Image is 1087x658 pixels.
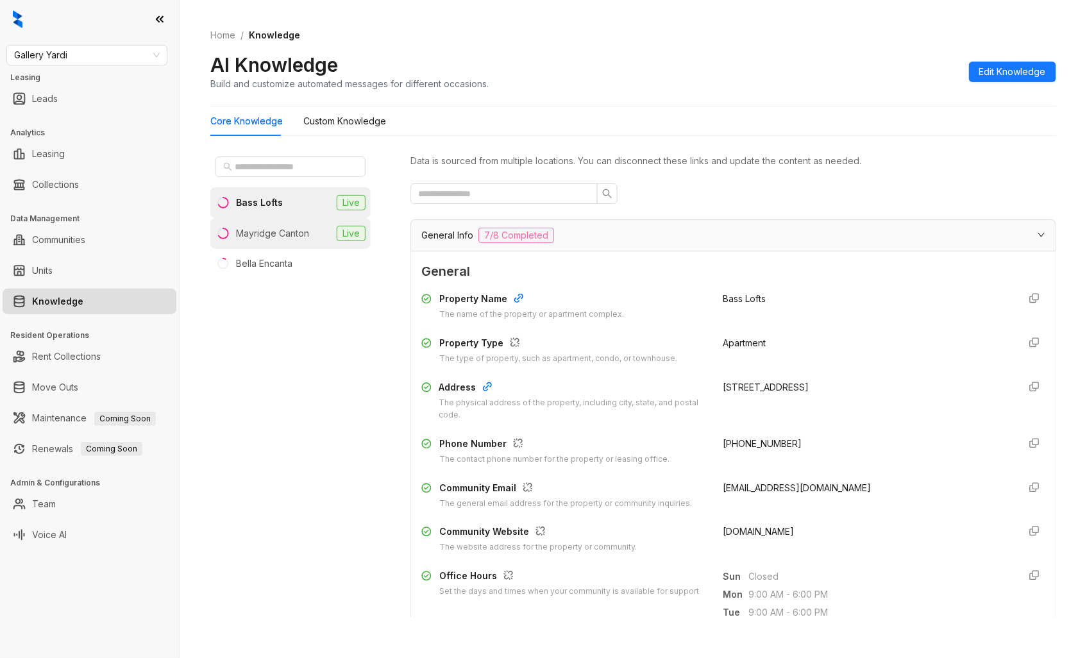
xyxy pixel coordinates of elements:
li: Leads [3,86,176,112]
div: Phone Number [439,437,670,453]
button: Edit Knowledge [969,62,1056,82]
li: Leasing [3,141,176,167]
span: 9:00 AM - 6:00 PM [748,587,1009,602]
li: Units [3,258,176,283]
li: Communities [3,227,176,253]
a: Leasing [32,141,65,167]
div: General Info7/8 Completed [411,220,1056,251]
div: Build and customize automated messages for different occasions. [210,77,489,90]
span: General [421,262,1045,282]
span: 7/8 Completed [478,228,554,243]
div: The general email address for the property or community inquiries. [439,498,692,510]
a: Rent Collections [32,344,101,369]
div: Custom Knowledge [303,114,386,128]
div: The type of property, such as apartment, condo, or townhouse. [439,353,677,365]
li: Team [3,491,176,517]
a: Communities [32,227,85,253]
span: Coming Soon [94,412,156,426]
div: The name of the property or apartment complex. [439,308,624,321]
span: [PHONE_NUMBER] [723,438,802,449]
li: Knowledge [3,289,176,314]
li: Move Outs [3,375,176,400]
h3: Analytics [10,127,179,139]
div: Community Email [439,481,692,498]
span: Sun [723,569,748,584]
span: Live [337,195,366,210]
div: Set the days and times when your community is available for support [439,586,699,598]
div: Community Website [439,525,637,541]
a: Move Outs [32,375,78,400]
div: Core Knowledge [210,114,283,128]
span: search [223,162,232,171]
a: Voice AI [32,522,67,548]
div: Address [439,380,707,397]
h2: AI Knowledge [210,53,338,77]
span: expanded [1038,231,1045,239]
div: Property Type [439,336,677,353]
span: Tue [723,605,748,620]
span: Coming Soon [81,442,142,456]
li: Voice AI [3,522,176,548]
div: The website address for the property or community. [439,541,637,553]
span: Gallery Yardi [14,46,160,65]
span: Mon [723,587,748,602]
span: search [602,189,612,199]
div: Property Name [439,292,624,308]
span: General Info [421,228,473,242]
li: Maintenance [3,405,176,431]
div: Mayridge Canton [236,226,309,240]
h3: Admin & Configurations [10,477,179,489]
span: Bass Lofts [723,293,766,304]
div: Office Hours [439,569,699,586]
span: Edit Knowledge [979,65,1046,79]
div: Data is sourced from multiple locations. You can disconnect these links and update the content as... [410,154,1056,168]
a: Knowledge [32,289,83,314]
span: Closed [748,569,1009,584]
a: Team [32,491,56,517]
span: [EMAIL_ADDRESS][DOMAIN_NAME] [723,482,871,493]
a: Units [32,258,53,283]
a: Home [208,28,238,42]
span: Knowledge [249,30,300,40]
a: Leads [32,86,58,112]
li: Rent Collections [3,344,176,369]
div: The contact phone number for the property or leasing office. [439,453,670,466]
li: Collections [3,172,176,198]
h3: Leasing [10,72,179,83]
div: [STREET_ADDRESS] [723,380,1009,394]
div: Bella Encanta [236,257,292,271]
img: logo [13,10,22,28]
h3: Resident Operations [10,330,179,341]
li: Renewals [3,436,176,462]
div: The physical address of the property, including city, state, and postal code. [439,397,707,421]
li: / [240,28,244,42]
span: 9:00 AM - 6:00 PM [748,605,1009,620]
a: RenewalsComing Soon [32,436,142,462]
a: Collections [32,172,79,198]
span: [DOMAIN_NAME] [723,526,794,537]
span: Live [337,226,366,241]
span: Apartment [723,337,766,348]
h3: Data Management [10,213,179,224]
div: Bass Lofts [236,196,283,210]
